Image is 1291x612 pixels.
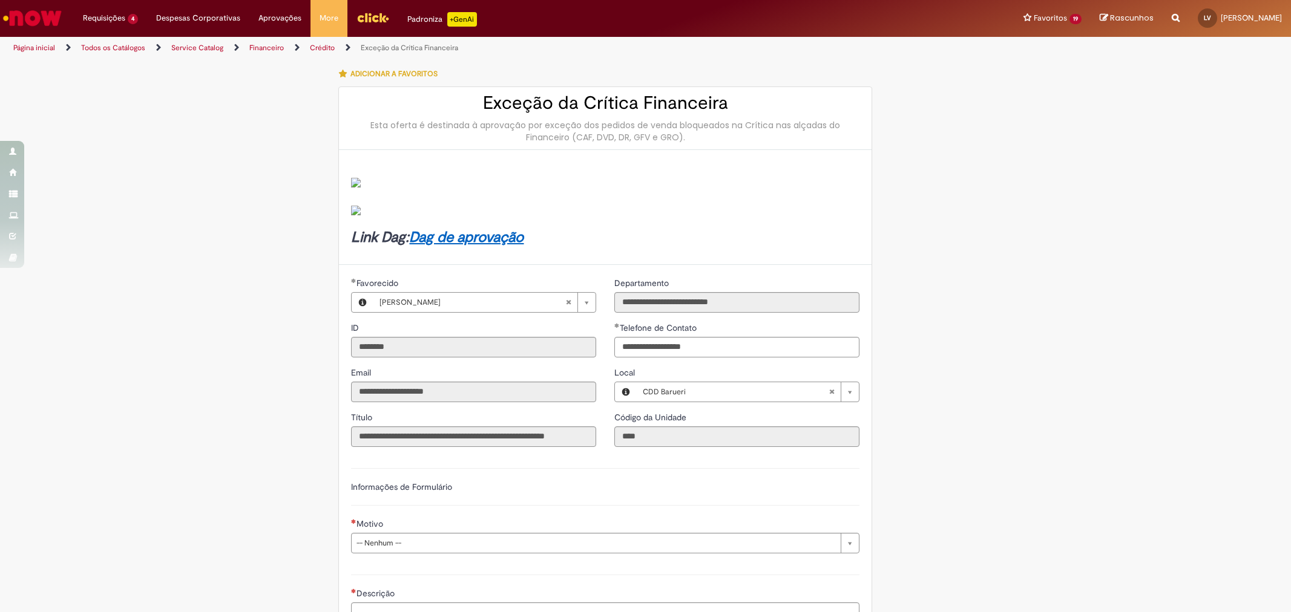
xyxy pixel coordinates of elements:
[351,337,596,357] input: ID
[351,178,361,187] img: sys_attachment.do
[351,322,361,334] label: Somente leitura - ID
[13,43,55,53] a: Página inicial
[351,119,859,143] div: Esta oferta é destinada à aprovação por exceção dos pedidos de venda bloqueados na Crítica nas al...
[351,228,524,247] strong: Link Dag:
[620,322,699,333] span: Telefone de Contato
[83,12,125,24] span: Requisições
[351,519,356,524] span: Necessários
[356,588,397,599] span: Descrição
[1,6,64,30] img: ServiceNow
[559,293,577,312] abbr: Limpar campo Favorecido
[310,43,335,53] a: Crédito
[614,411,689,423] label: Somente leitura - Código da Unidade
[614,337,859,357] input: Telefone de Contato
[350,69,438,79] span: Adicionar a Favoritos
[258,12,301,24] span: Aprovações
[373,293,596,312] a: [PERSON_NAME]Limpar campo Favorecido
[407,12,477,27] div: Padroniza
[1204,14,1211,22] span: LV
[1221,13,1282,23] span: [PERSON_NAME]
[171,43,223,53] a: Service Catalog
[409,228,524,247] a: Dag de aprovação
[1069,14,1082,24] span: 19
[614,278,671,288] span: Somente leitura - Departamento
[823,382,841,402] abbr: Limpar campo Local
[156,12,240,24] span: Despesas Corporativas
[351,588,356,593] span: Necessários
[351,278,356,283] span: Obrigatório Preenchido
[379,293,565,312] span: [PERSON_NAME]
[351,382,596,402] input: Email
[352,293,373,312] button: Favorecido, Visualizar este registro Leticia Lima Viana
[351,322,361,333] span: Somente leitura - ID
[614,323,620,328] span: Obrigatório Preenchido
[637,382,859,402] a: CDD BarueriLimpar campo Local
[614,367,637,378] span: Local
[615,382,637,402] button: Local, Visualizar este registro CDD Barueri
[614,277,671,289] label: Somente leitura - Departamento
[356,533,835,553] span: -- Nenhum --
[1110,12,1154,24] span: Rascunhos
[338,61,444,86] button: Adicionar a Favoritos
[356,8,389,27] img: click_logo_yellow_360x200.png
[361,43,458,53] a: Exceção da Crítica Financeira
[249,43,284,53] a: Financeiro
[351,411,375,423] label: Somente leitura - Título
[1100,13,1154,24] a: Rascunhos
[643,382,829,402] span: CDD Barueri
[351,206,361,215] img: sys_attachment.do
[614,412,689,423] span: Somente leitura - Código da Unidade
[614,426,859,447] input: Código da Unidade
[9,37,852,59] ul: Trilhas de página
[356,518,386,529] span: Motivo
[81,43,145,53] a: Todos os Catálogos
[614,292,859,313] input: Departamento
[447,12,477,27] p: +GenAi
[351,367,373,378] span: Somente leitura - Email
[351,481,452,492] label: Informações de Formulário
[356,278,401,288] span: Necessários - Favorecido
[351,426,596,447] input: Título
[1034,12,1067,24] span: Favoritos
[351,412,375,423] span: Somente leitura - Título
[320,12,338,24] span: More
[351,366,373,379] label: Somente leitura - Email
[128,14,138,24] span: 4
[351,93,859,113] h2: Exceção da Crítica Financeira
